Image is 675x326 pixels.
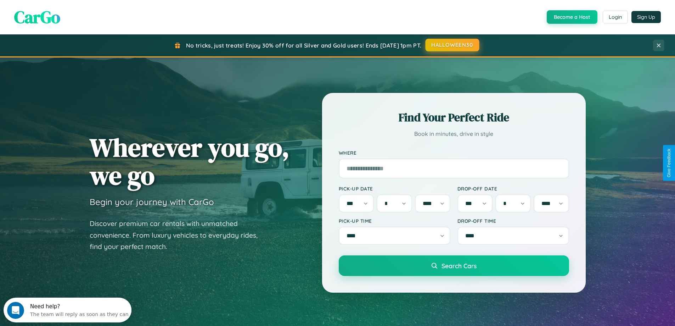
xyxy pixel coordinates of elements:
[339,186,450,192] label: Pick-up Date
[339,129,569,139] p: Book in minutes, drive in style
[3,3,132,22] div: Open Intercom Messenger
[339,218,450,224] label: Pick-up Time
[90,197,214,207] h3: Begin your journey with CarGo
[7,302,24,319] iframe: Intercom live chat
[339,150,569,156] label: Where
[603,11,628,23] button: Login
[666,149,671,177] div: Give Feedback
[90,133,289,189] h1: Wherever you go, we go
[339,110,569,125] h2: Find Your Perfect Ride
[441,262,477,270] span: Search Cars
[4,298,131,322] iframe: Intercom live chat discovery launcher
[547,10,597,24] button: Become a Host
[27,6,125,12] div: Need help?
[426,39,479,51] button: HALLOWEEN30
[27,12,125,19] div: The team will reply as soon as they can
[457,218,569,224] label: Drop-off Time
[339,255,569,276] button: Search Cars
[90,218,267,253] p: Discover premium car rentals with unmatched convenience. From luxury vehicles to everyday rides, ...
[631,11,661,23] button: Sign Up
[457,186,569,192] label: Drop-off Date
[14,5,60,29] span: CarGo
[186,42,421,49] span: No tricks, just treats! Enjoy 30% off for all Silver and Gold users! Ends [DATE] 1pm PT.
